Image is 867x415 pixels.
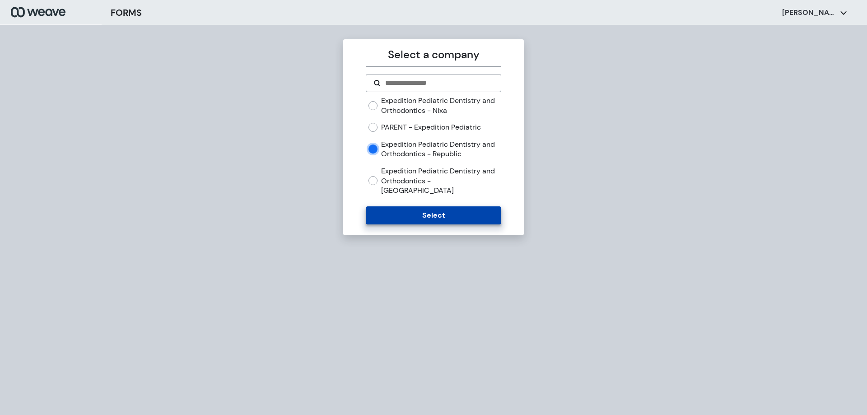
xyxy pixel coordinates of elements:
label: Expedition Pediatric Dentistry and Orthodontics - [GEOGRAPHIC_DATA] [381,166,501,196]
label: Expedition Pediatric Dentistry and Orthodontics - Nixa [381,96,501,115]
p: Select a company [366,47,501,63]
h3: FORMS [111,6,142,19]
p: [PERSON_NAME] [782,8,836,18]
input: Search [384,78,493,89]
label: PARENT - Expedition Pediatric [381,122,481,132]
button: Select [366,206,501,224]
label: Expedition Pediatric Dentistry and Orthodontics - Republic [381,140,501,159]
